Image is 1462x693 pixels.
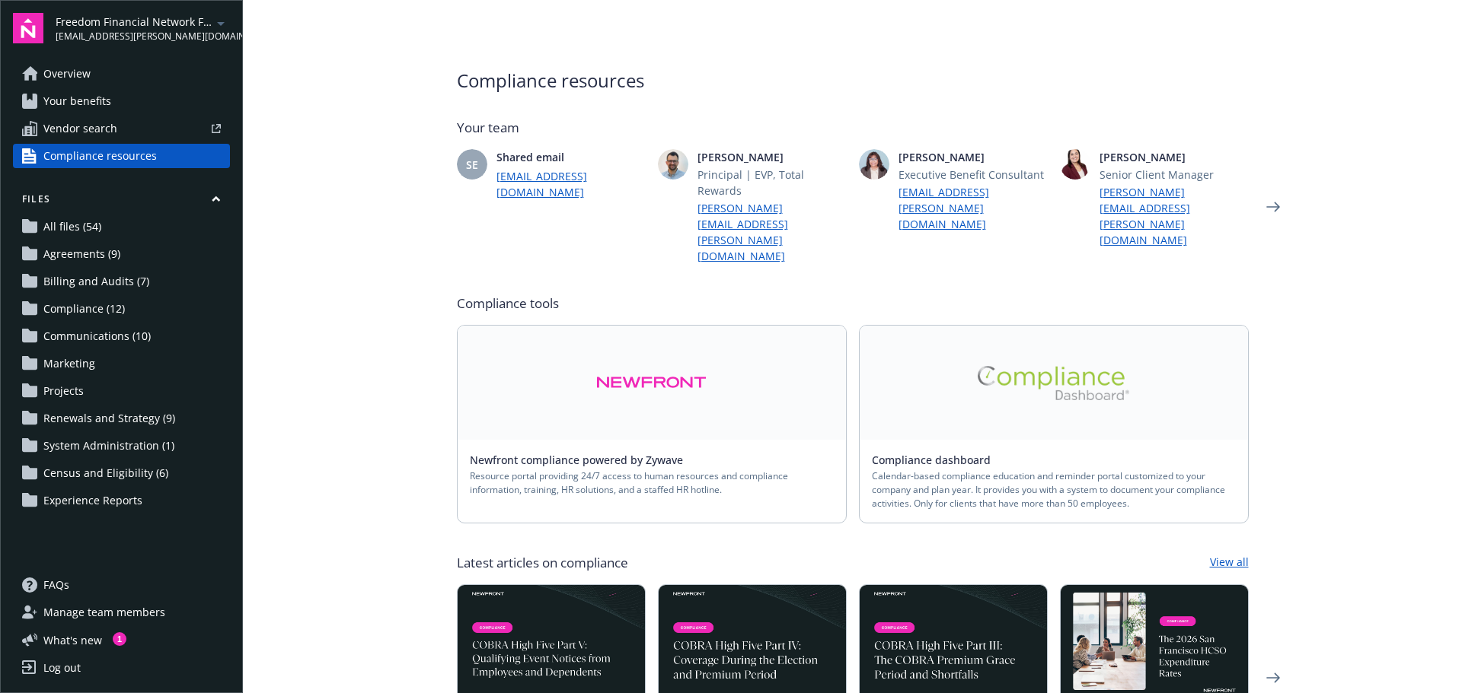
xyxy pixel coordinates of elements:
[859,149,889,180] img: photo
[43,488,142,513] span: Experience Reports
[113,632,126,646] div: 1
[13,192,230,211] button: Files
[470,469,834,497] span: Resource portal providing 24/7 access to human resources and compliance information, training, HR...
[697,167,847,199] span: Principal | EVP, Total Rewards
[13,600,230,625] a: Manage team members
[13,406,230,431] a: Renewals and Strategy (9)
[13,488,230,513] a: Experience Reports
[43,89,111,113] span: Your benefits
[899,167,1048,183] span: Executive Benefit Consultant
[13,324,230,348] a: Communications (10)
[596,365,707,400] img: Alt
[1261,195,1285,219] a: Next
[56,30,212,43] span: [EMAIL_ADDRESS][PERSON_NAME][DOMAIN_NAME]
[43,144,157,168] span: Compliance resources
[899,184,1048,232] a: [EMAIL_ADDRESS][PERSON_NAME][DOMAIN_NAME]
[872,469,1236,510] span: Calendar-based compliance education and reminder portal customized to your company and plan year....
[1100,149,1249,165] span: [PERSON_NAME]
[13,144,230,168] a: Compliance resources
[43,215,101,239] span: All files (54)
[1210,554,1249,572] a: View all
[899,149,1048,165] span: [PERSON_NAME]
[43,600,165,625] span: Manage team members
[13,351,230,376] a: Marketing
[860,326,1248,440] a: Alt
[43,461,168,485] span: Census and Eligibility (6)
[697,200,847,264] a: [PERSON_NAME][EMAIL_ADDRESS][PERSON_NAME][DOMAIN_NAME]
[43,632,102,648] span: What ' s new
[658,149,688,180] img: photo
[43,116,117,141] span: Vendor search
[13,62,230,86] a: Overview
[43,242,120,266] span: Agreements (9)
[470,453,695,467] a: Newfront compliance powered by Zywave
[13,632,126,648] button: What's new1
[457,554,628,572] span: Latest articles on compliance
[56,13,230,43] button: Freedom Financial Network Funding, LLC[EMAIL_ADDRESS][PERSON_NAME][DOMAIN_NAME]arrowDropDown
[43,656,81,680] div: Log out
[13,461,230,485] a: Census and Eligibility (6)
[13,269,230,294] a: Billing and Audits (7)
[212,14,230,32] a: arrowDropDown
[13,116,230,141] a: Vendor search
[13,215,230,239] a: All files (54)
[457,119,1249,137] span: Your team
[13,573,230,597] a: FAQs
[43,324,151,348] span: Communications (10)
[1261,666,1285,690] a: Next
[457,67,1249,94] span: Compliance resources
[43,62,91,86] span: Overview
[13,297,230,321] a: Compliance (12)
[457,294,1249,313] span: Compliance tools
[466,157,478,173] span: SE
[1100,167,1249,183] span: Senior Client Manager
[43,434,174,458] span: System Administration (1)
[13,242,230,266] a: Agreements (9)
[697,149,847,165] span: [PERSON_NAME]
[43,379,84,403] span: Projects
[43,351,95,376] span: Marketing
[13,13,43,43] img: navigator-logo.svg
[872,453,1003,467] a: Compliance dashboard
[1100,184,1249,248] a: [PERSON_NAME][EMAIL_ADDRESS][PERSON_NAME][DOMAIN_NAME]
[496,149,646,165] span: Shared email
[496,168,646,200] a: [EMAIL_ADDRESS][DOMAIN_NAME]
[1060,149,1090,180] img: photo
[43,406,175,431] span: Renewals and Strategy (9)
[13,379,230,403] a: Projects
[43,297,125,321] span: Compliance (12)
[43,573,69,597] span: FAQs
[56,14,212,30] span: Freedom Financial Network Funding, LLC
[458,326,846,440] a: Alt
[978,366,1130,400] img: Alt
[13,434,230,458] a: System Administration (1)
[13,89,230,113] a: Your benefits
[43,269,149,294] span: Billing and Audits (7)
